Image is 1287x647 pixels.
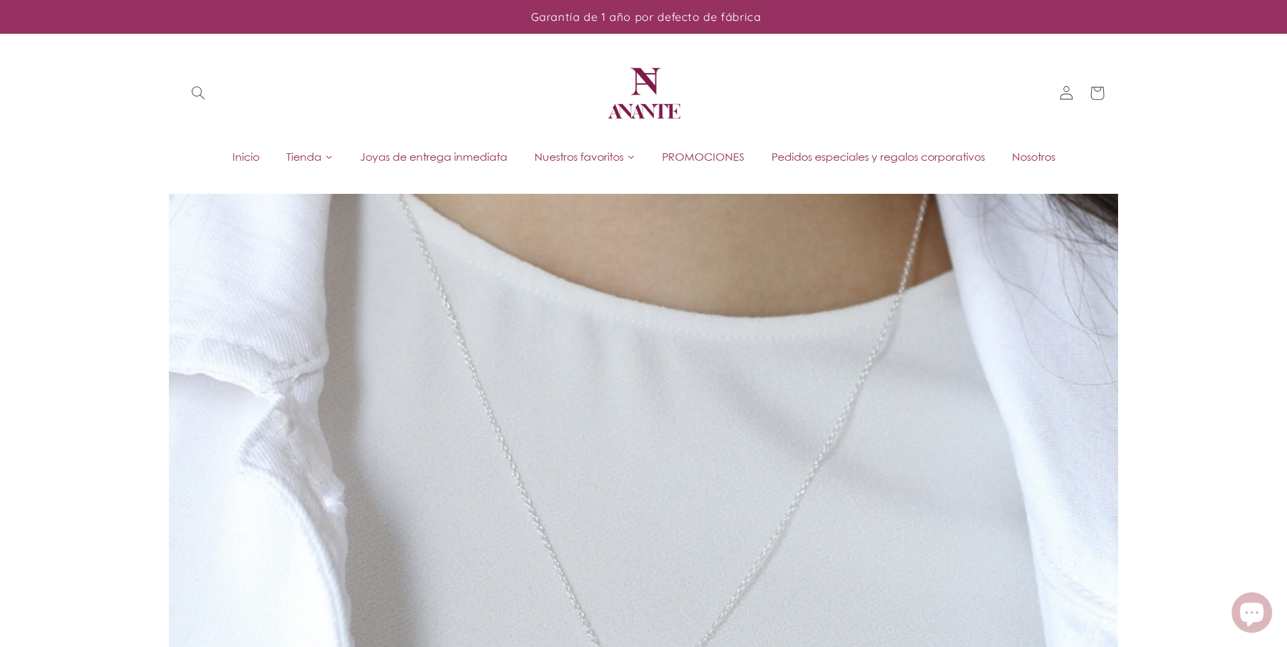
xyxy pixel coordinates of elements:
[347,147,521,167] a: Joyas de entrega inmediata
[1012,149,1055,164] span: Nosotros
[534,149,624,164] span: Nuestros favoritos
[758,147,999,167] a: Pedidos especiales y regalos corporativos
[219,147,273,167] a: Inicio
[662,149,745,164] span: PROMOCIONES
[772,149,985,164] span: Pedidos especiales y regalos corporativos
[598,47,690,139] a: Anante Joyería | Diseño mexicano
[232,149,259,164] span: Inicio
[521,147,649,167] a: Nuestros favoritos
[1228,592,1276,636] inbox-online-store-chat: Chat de la tienda online Shopify
[286,149,322,164] span: Tienda
[999,147,1069,167] a: Nosotros
[360,149,507,164] span: Joyas de entrega inmediata
[182,78,213,109] summary: Búsqueda
[649,147,758,167] a: PROMOCIONES
[273,147,347,167] a: Tienda
[603,53,684,134] img: Anante Joyería | Diseño mexicano
[531,9,761,24] span: Garantía de 1 año por defecto de fábrica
